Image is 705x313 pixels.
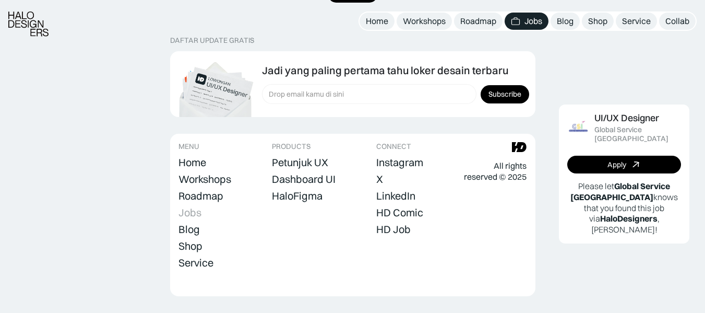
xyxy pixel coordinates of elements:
a: X [376,172,383,187]
b: Global Service [GEOGRAPHIC_DATA] [570,181,670,202]
div: Service [622,16,651,27]
img: Job Image [567,117,589,139]
a: HD Job [376,222,411,237]
a: Apply [567,156,681,173]
a: Blog [551,13,580,30]
div: MENU [178,142,199,151]
div: Jobs [178,206,201,219]
a: LinkedIn [376,189,415,203]
div: Roadmap [460,16,496,27]
div: Shop [588,16,607,27]
input: Subscribe [481,85,529,103]
div: Roadmap [178,190,223,202]
div: DAFTAR UPDATE GRATIS [170,36,254,45]
a: Roadmap [454,13,503,30]
div: Jadi yang paling pertama tahu loker desain terbaru [262,64,508,77]
a: Collab [659,13,696,30]
form: Form Subscription [262,84,529,104]
div: Apply [607,160,626,169]
div: HD Job [376,223,411,236]
div: Service [178,257,213,269]
div: All rights reserved © 2025 [464,160,527,182]
a: Dashboard UI [272,172,336,187]
div: Global Service [GEOGRAPHIC_DATA] [594,126,681,144]
div: Dashboard UI [272,173,336,186]
a: HD Comic [376,205,423,220]
div: Blog [178,223,200,236]
b: HaloDesigners [600,214,658,224]
div: CONNECT [376,142,411,151]
a: Roadmap [178,189,223,203]
div: Petunjuk UX [272,156,328,169]
a: Home [178,155,206,170]
a: Workshops [178,172,231,187]
div: HaloFigma [272,190,322,202]
a: Shop [582,13,614,30]
a: Petunjuk UX [272,155,328,170]
div: HD Comic [376,206,423,219]
a: Home [360,13,395,30]
a: HaloFigma [272,189,322,203]
div: Instagram [376,156,423,169]
div: Collab [665,16,689,27]
a: Blog [178,222,200,237]
div: LinkedIn [376,190,415,202]
a: Jobs [505,13,548,30]
a: Service [178,256,213,270]
div: Workshops [403,16,446,27]
div: Home [366,16,388,27]
a: Shop [178,239,202,253]
div: Jobs [524,16,542,27]
input: Drop email kamu di sini [262,84,476,104]
a: Instagram [376,155,423,170]
a: Service [616,13,657,30]
p: Please let knows that you found this job via , [PERSON_NAME]! [567,181,681,235]
a: Workshops [397,13,452,30]
a: Jobs [178,205,201,220]
div: Home [178,156,206,169]
div: Workshops [178,173,231,186]
div: X [376,173,383,186]
div: UI/UX Designer [594,113,659,124]
div: Blog [557,16,573,27]
div: Shop [178,240,202,252]
div: PRODUCTS [272,142,310,151]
